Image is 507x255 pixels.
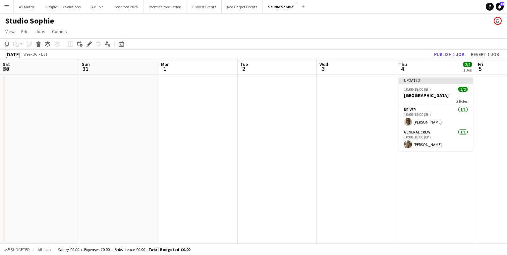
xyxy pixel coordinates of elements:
[82,61,90,67] span: Sun
[477,65,483,73] span: 5
[160,65,170,73] span: 1
[49,27,70,36] a: Comms
[21,28,29,34] span: Edit
[404,87,431,92] span: 10:00-18:00 (8h)
[11,247,30,252] span: Budgeted
[58,247,190,252] div: Salary £0.00 + Expenses £0.00 + Subsistence £0.00 =
[399,77,473,83] div: Updated
[109,0,143,13] button: Bradford 2025
[161,61,170,67] span: Mon
[3,27,17,36] a: View
[22,52,38,57] span: Week 36
[496,3,504,11] a: 24
[40,0,86,13] button: Simple LED Solutions
[86,0,109,13] button: AV Live
[399,61,407,67] span: Thu
[431,50,467,59] button: Publish 1 job
[398,65,407,73] span: 4
[399,92,473,98] h3: [GEOGRAPHIC_DATA]
[399,128,473,151] app-card-role: General Crew1/110:00-18:00 (8h)[PERSON_NAME]
[143,0,187,13] button: Premier Production
[240,61,248,67] span: Tue
[35,28,45,34] span: Jobs
[318,65,328,73] span: 3
[41,52,48,57] div: BST
[399,106,473,128] app-card-role: Driver1/110:00-18:00 (8h)[PERSON_NAME]
[14,0,40,13] button: AV Matrix
[19,27,31,36] a: Edit
[187,0,222,13] button: Chilled Events
[5,28,15,34] span: View
[458,87,468,92] span: 2/2
[239,65,248,73] span: 2
[2,65,10,73] span: 30
[148,247,190,252] span: Total Budgeted £0.00
[263,0,299,13] button: Studio Sophie
[36,247,52,252] span: All jobs
[3,61,10,67] span: Sat
[5,51,21,58] div: [DATE]
[52,28,67,34] span: Comms
[222,0,263,13] button: Red Carpet Events
[456,99,468,104] span: 2 Roles
[399,77,473,151] app-job-card: Updated10:00-18:00 (8h)2/2[GEOGRAPHIC_DATA]2 RolesDriver1/110:00-18:00 (8h)[PERSON_NAME]General C...
[463,62,472,67] span: 2/2
[494,17,502,25] app-user-avatar: Dominic Riley
[463,68,472,73] div: 1 Job
[3,246,31,253] button: Budgeted
[319,61,328,67] span: Wed
[33,27,48,36] a: Jobs
[500,2,504,6] span: 24
[468,50,502,59] button: Revert 1 job
[478,61,483,67] span: Fri
[81,65,90,73] span: 31
[5,16,54,26] h1: Studio Sophie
